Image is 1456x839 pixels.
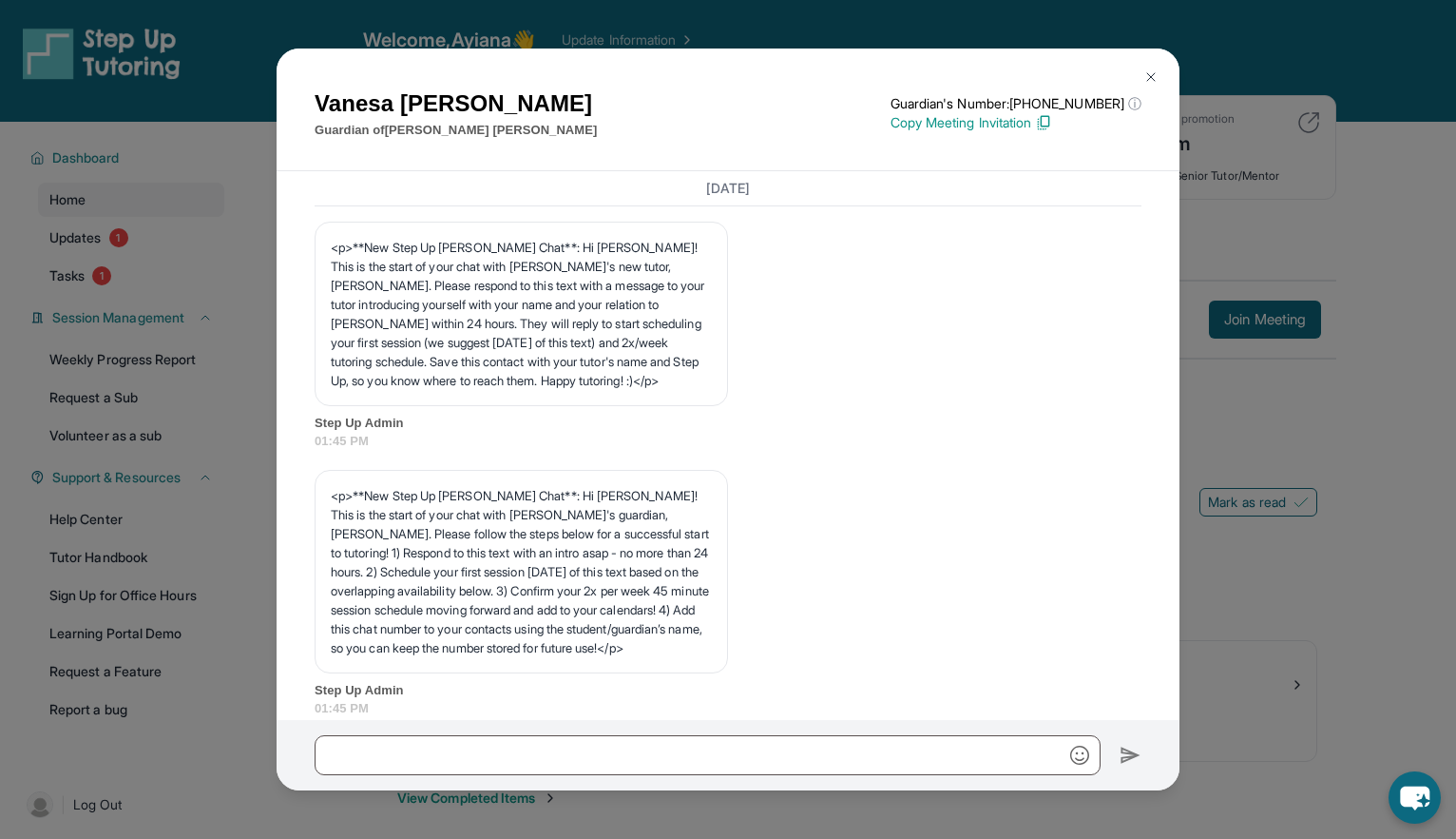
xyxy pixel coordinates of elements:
[315,681,1141,700] span: Step Up Admin
[315,414,1141,433] span: Step Up Admin
[315,699,1141,718] span: 01:45 PM
[1128,94,1141,113] span: ⓘ
[331,238,712,390] p: <p>**New Step Up [PERSON_NAME] Chat**: Hi [PERSON_NAME]! This is the start of your chat with [PER...
[1070,746,1089,765] img: Emoji
[1035,114,1052,131] img: Copy Icon
[1143,69,1159,85] img: Close Icon
[1389,771,1441,824] button: chat-button
[315,121,597,140] p: Guardian of [PERSON_NAME] [PERSON_NAME]
[891,113,1141,132] p: Copy Meeting Invitation
[891,94,1141,113] p: Guardian's Number: [PHONE_NUMBER]
[315,87,597,121] h1: Vanesa [PERSON_NAME]
[315,432,1141,451] span: 01:45 PM
[331,486,712,657] p: <p>**New Step Up [PERSON_NAME] Chat**: Hi [PERSON_NAME]! This is the start of your chat with [PER...
[1120,744,1141,767] img: Send icon
[315,179,1141,198] h3: [DATE]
